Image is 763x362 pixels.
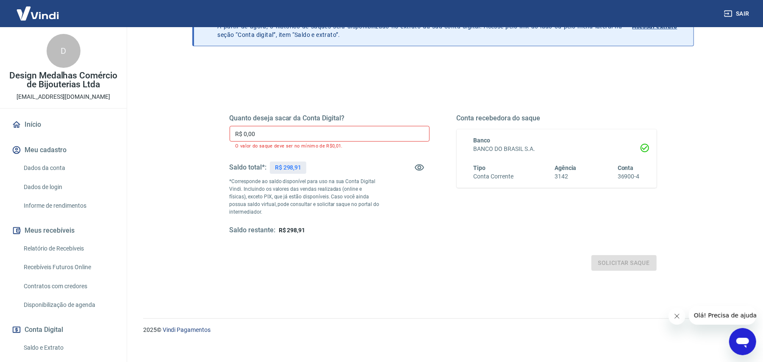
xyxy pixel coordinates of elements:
[5,6,71,13] span: Olá! Precisa de ajuda?
[10,115,117,134] a: Início
[20,259,117,276] a: Recebíveis Futuros Online
[474,137,491,144] span: Banco
[230,163,266,172] h5: Saldo total*:
[555,172,577,181] h6: 3142
[230,114,430,123] h5: Quanto deseja sacar da Conta Digital?
[20,339,117,356] a: Saldo e Extrato
[236,143,424,149] p: O valor do saque deve ser no mínimo de R$0,01.
[618,164,634,171] span: Conta
[10,320,117,339] button: Conta Digital
[230,226,275,235] h5: Saldo restante:
[275,163,302,172] p: R$ 298,91
[669,308,685,325] iframe: Fechar mensagem
[722,6,753,22] button: Sair
[20,159,117,177] a: Dados da conta
[20,178,117,196] a: Dados de login
[10,141,117,159] button: Meu cadastro
[230,178,380,216] p: *Corresponde ao saldo disponível para uso na sua Conta Digital Vindi. Incluindo os valores das ve...
[17,92,110,101] p: [EMAIL_ADDRESS][DOMAIN_NAME]
[457,114,657,123] h5: Conta recebedora do saque
[20,296,117,314] a: Disponibilização de agenda
[163,326,211,333] a: Vindi Pagamentos
[474,145,640,153] h6: BANCO DO BRASIL S.A.
[10,221,117,240] button: Meus recebíveis
[10,0,65,26] img: Vindi
[729,328,756,355] iframe: Botão para abrir a janela de mensagens
[474,172,513,181] h6: Conta Corrente
[474,164,486,171] span: Tipo
[47,34,80,68] div: D
[279,227,305,234] span: R$ 298,91
[618,172,640,181] h6: 36900-4
[7,71,120,89] p: Design Medalhas Comércio de Bijouterias Ltda
[689,306,756,325] iframe: Mensagem da empresa
[143,326,743,334] p: 2025 ©
[20,240,117,257] a: Relatório de Recebíveis
[20,278,117,295] a: Contratos com credores
[20,197,117,214] a: Informe de rendimentos
[555,164,577,171] span: Agência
